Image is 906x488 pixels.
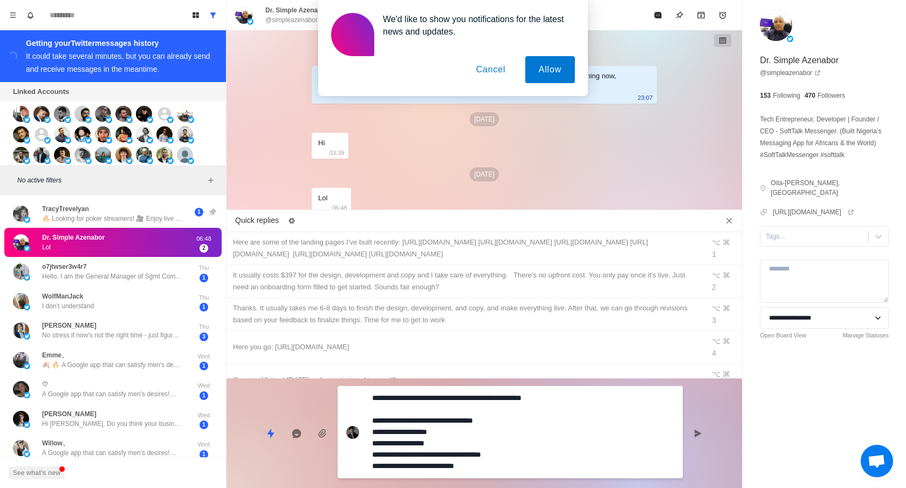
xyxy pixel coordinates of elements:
[106,137,112,144] img: picture
[136,147,152,163] img: picture
[188,158,194,164] img: picture
[200,391,208,400] span: 1
[177,147,193,163] img: picture
[13,263,29,280] img: picture
[24,363,30,369] img: picture
[712,302,736,326] div: ⌥ ⌘ 3
[126,137,133,144] img: picture
[42,272,182,281] p: Hello, I am the General Manager of Sgmt Company. We are currently recruiting remote part-time tea...
[13,234,29,250] img: picture
[95,106,111,122] img: picture
[200,421,208,429] span: 1
[720,212,738,229] button: Close quick replies
[200,244,208,253] span: 2
[167,158,174,164] img: picture
[44,158,51,164] img: picture
[233,341,698,353] div: Here you go: [URL][DOMAIN_NAME]
[235,215,279,226] p: Quick replies
[283,212,300,229] button: Edit quick replies
[42,233,105,242] p: Dr. Simple Azenabor
[44,137,51,144] img: picture
[42,214,182,223] p: 🔥 Looking for poker streamers! 🎥 Enjoy live streaming and generous benefits. 💰 Great partnerships...
[42,448,182,458] p: A Google app that can satisfy men's desires!💋 Beauties from around the world freely display their...
[115,106,132,122] img: picture
[260,423,282,444] button: Quick replies
[106,117,112,123] img: picture
[712,368,736,392] div: ⌥ ⌘ 5
[167,137,174,144] img: picture
[42,330,182,340] p: No stress if now’s not the right time - just figured I’d follow up in case improving lead flow an...
[42,389,182,399] p: A Google app that can satisfy men's desires!💋 Beauties from around the world freely display their...
[42,292,83,301] p: WolfManJack
[42,204,89,214] p: TracyTrevelyan
[687,423,709,444] button: Send message
[85,117,92,123] img: picture
[771,178,889,198] p: Oita-[PERSON_NAME], [GEOGRAPHIC_DATA]
[470,167,499,181] p: [DATE]
[17,175,204,185] p: No active filters
[54,126,70,143] img: picture
[24,137,30,144] img: picture
[233,374,698,386] div: Can you fill it out [DATE] so I can start working on it?
[54,106,70,122] img: picture
[286,423,307,444] button: Reply with AI
[190,263,217,273] p: Thu
[24,216,30,223] img: picture
[638,92,653,104] p: 23:07
[177,106,193,122] img: picture
[24,333,30,340] img: picture
[24,422,30,428] img: picture
[42,419,182,429] p: Hi [PERSON_NAME], Do you think your business would benefit if you could DM 500 targeted prospects...
[13,126,29,143] img: picture
[188,137,194,144] img: picture
[318,137,325,149] div: Hi
[74,106,91,122] img: picture
[42,438,69,448] p: Willow、
[147,158,153,164] img: picture
[188,117,194,123] img: picture
[42,350,68,360] p: Emme、
[200,333,208,341] span: 3
[463,56,519,83] button: Cancel
[147,117,153,123] img: picture
[95,147,111,163] img: picture
[233,302,698,326] div: Thanks. It usually takes me 6-8 days to finish the design, development, and copy, and make everyt...
[24,158,30,164] img: picture
[712,269,736,293] div: ⌥ ⌘ 2
[200,362,208,370] span: 1
[42,301,94,311] p: I don’t understand
[330,147,345,159] p: 03:39
[190,381,217,390] p: Wed
[33,106,50,122] img: picture
[190,234,217,243] p: 06:48
[65,137,71,144] img: picture
[13,206,29,222] img: picture
[190,322,217,331] p: Thu
[74,126,91,143] img: picture
[106,158,112,164] img: picture
[13,106,29,122] img: picture
[44,117,51,123] img: picture
[374,13,575,38] div: We'd like to show you notifications for the latest news and updates.
[24,117,30,123] img: picture
[42,379,48,389] p: ♡
[126,117,133,123] img: picture
[13,293,29,309] img: picture
[9,466,65,479] button: See what's new
[156,126,173,143] img: picture
[204,174,217,187] button: Add filters
[195,208,203,216] span: 1
[760,113,889,161] p: Tech Entrepreneur, Developer | Founder / CEO - SoftTalk Messenger. (Built Nigeria’s Messaging App...
[85,137,92,144] img: picture
[712,236,736,260] div: ⌥ ⌘ 1
[24,451,30,457] img: picture
[33,147,50,163] img: picture
[156,147,173,163] img: picture
[190,352,217,361] p: Wed
[115,147,132,163] img: picture
[13,381,29,397] img: picture
[147,137,153,144] img: picture
[332,202,347,214] p: 06:48
[126,158,133,164] img: picture
[42,242,51,252] p: Lol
